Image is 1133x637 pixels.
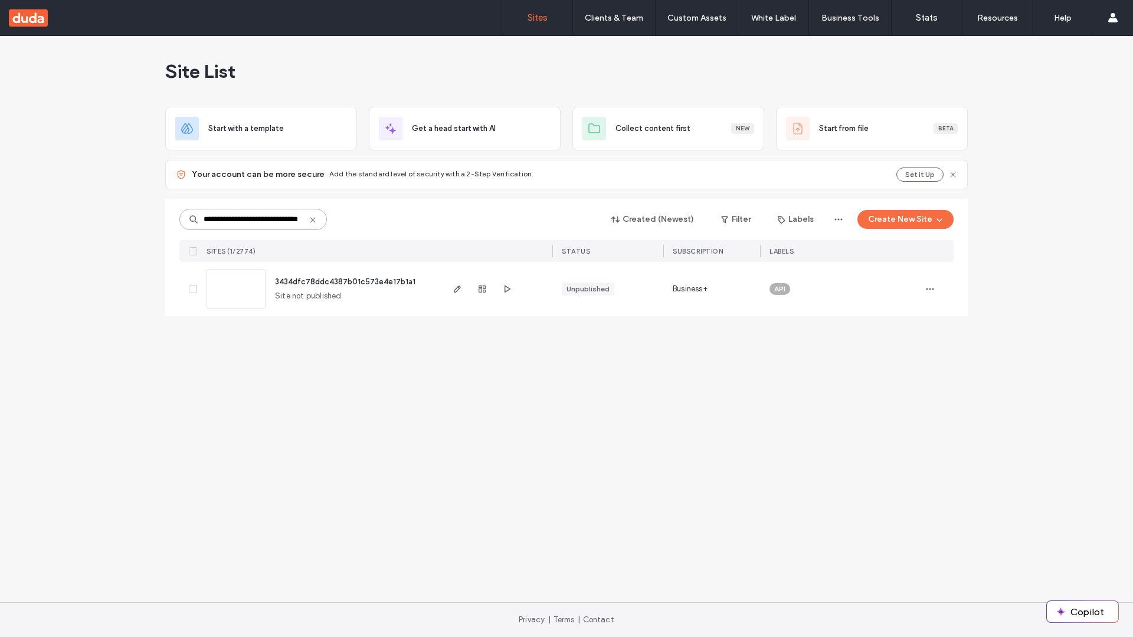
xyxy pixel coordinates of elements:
button: Labels [767,210,824,229]
span: Get a head start with AI [412,123,496,134]
div: Unpublished [566,284,610,294]
div: Get a head start with AI [369,107,561,150]
div: New [731,123,754,134]
button: Copilot [1047,601,1118,622]
span: | [578,615,580,624]
span: | [548,615,551,624]
span: Your account can be more secure [192,169,325,180]
a: 3434dfc78ddc4387b01c573e4e17b1a1 [275,277,415,286]
div: Start with a template [165,107,357,150]
label: Business Tools [821,13,879,23]
span: Site List [165,60,235,83]
label: Clients & Team [585,13,643,23]
label: Stats [916,12,938,23]
a: Contact [583,615,614,624]
button: Filter [709,210,762,229]
button: Create New Site [857,210,954,229]
label: White Label [751,13,796,23]
span: Business+ [673,283,708,295]
button: Set it Up [896,168,944,182]
span: SUBSCRIPTION [673,247,723,255]
span: LABELS [769,247,794,255]
label: Resources [977,13,1018,23]
span: Add the standard level of security with a 2-Step Verification. [329,169,533,178]
a: Terms [554,615,575,624]
span: STATUS [562,247,590,255]
button: Created (Newest) [601,210,705,229]
span: API [774,284,785,294]
a: Privacy [519,615,545,624]
div: Beta [934,123,958,134]
label: Custom Assets [667,13,726,23]
label: Help [1054,13,1072,23]
span: SITES (1/2774) [207,247,256,255]
div: Start from fileBeta [776,107,968,150]
span: Collect content first [615,123,690,134]
span: Start from file [819,123,869,134]
span: Start with a template [208,123,284,134]
label: Sites [528,12,548,23]
div: Collect content firstNew [572,107,764,150]
span: Site not published [275,290,342,302]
